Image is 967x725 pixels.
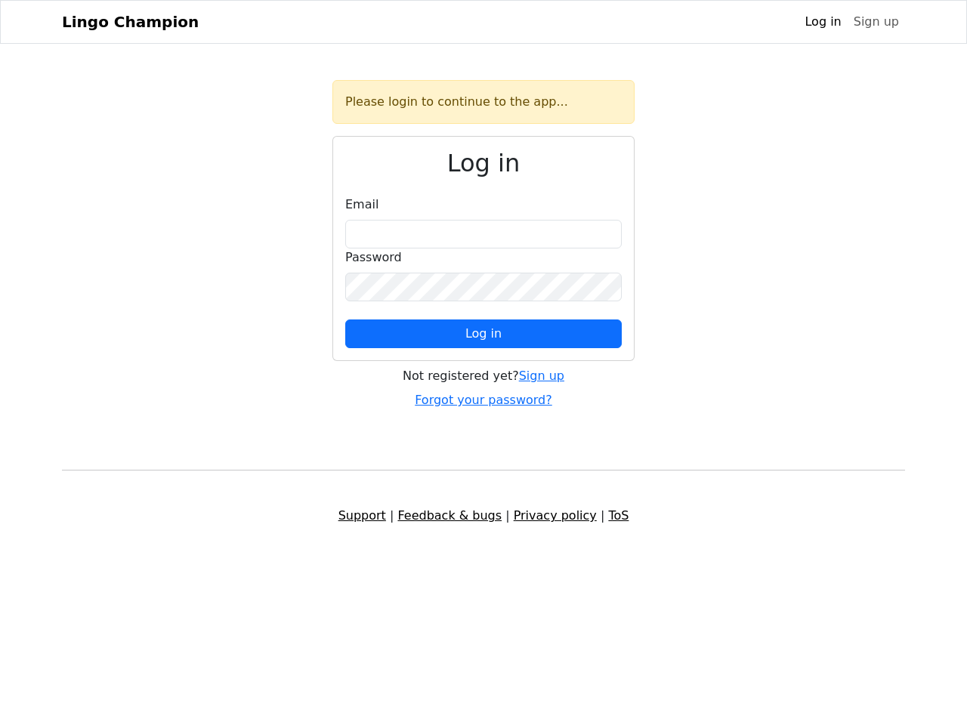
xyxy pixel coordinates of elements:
h2: Log in [345,149,622,177]
label: Email [345,196,378,214]
button: Log in [345,319,622,348]
a: Sign up [519,369,564,383]
span: Log in [465,326,502,341]
div: Please login to continue to the app... [332,80,635,124]
a: Log in [799,7,847,37]
a: Lingo Champion [62,7,199,37]
a: Privacy policy [514,508,597,523]
div: Not registered yet? [332,367,635,385]
a: ToS [608,508,629,523]
a: Feedback & bugs [397,508,502,523]
div: | | | [53,507,914,525]
a: Support [338,508,386,523]
a: Sign up [848,7,905,37]
label: Password [345,248,402,267]
a: Forgot your password? [415,393,552,407]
